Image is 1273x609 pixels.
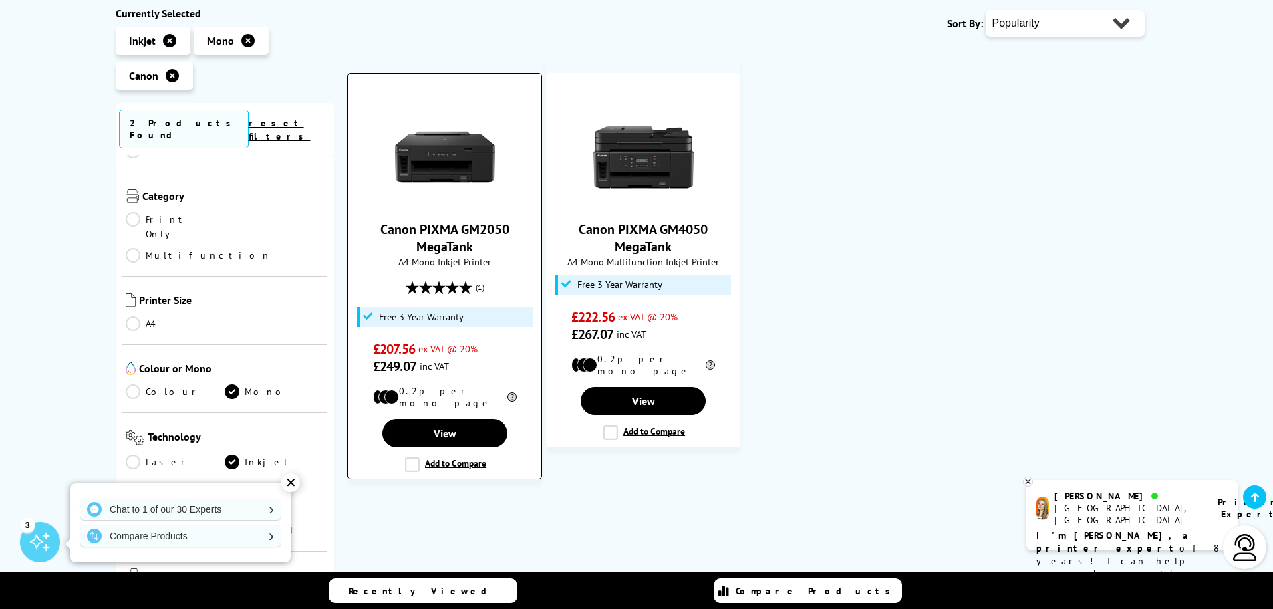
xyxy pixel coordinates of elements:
span: A4 Mono Inkjet Printer [355,255,535,268]
img: Canon PIXMA GM4050 MegaTank [593,107,694,207]
img: Technology [126,430,145,445]
a: reset filters [249,117,311,142]
a: A4 [126,316,225,331]
span: Mono [207,34,234,47]
img: Category [126,189,139,203]
a: Canon PIXMA GM2050 MegaTank [380,221,509,255]
img: Colour or Mono [126,362,136,375]
a: Laser [126,455,225,469]
div: ✕ [281,473,300,492]
b: I'm [PERSON_NAME], a printer expert [1036,529,1192,554]
img: amy-livechat.png [1036,497,1049,520]
a: Inkjet [225,455,324,469]
span: 2 Products Found [119,110,249,148]
span: Inkjet [129,34,156,47]
a: Colour [126,384,225,399]
span: £222.56 [571,308,615,326]
img: Printer Size [126,293,136,307]
span: Colour or Mono [139,362,325,378]
span: Recently Viewed [349,585,501,597]
a: Canon PIXMA GM4050 MegaTank [593,197,694,210]
span: Compare Products [736,585,897,597]
span: £207.56 [373,340,415,358]
div: [PERSON_NAME] [1054,490,1201,502]
a: Compare Products [714,578,902,603]
a: Chat to 1 of our 30 Experts [80,499,281,520]
span: inc VAT [617,328,646,340]
span: ex VAT @ 20% [418,342,478,355]
a: Print Only [126,212,225,241]
span: £249.07 [373,358,416,375]
div: [GEOGRAPHIC_DATA], [GEOGRAPHIC_DATA] [1054,502,1201,526]
a: Canon PIXMA GM4050 MegaTank [579,221,708,255]
label: Add to Compare [603,425,685,440]
p: of 8 years! I can help you choose the right product [1036,529,1228,593]
span: A4 Mono Multifunction Inkjet Printer [553,255,733,268]
div: 3 [20,517,35,532]
span: (1) [476,275,484,300]
img: Canon PIXMA GM2050 MegaTank [395,107,495,207]
span: inc VAT [420,360,449,372]
a: View [382,419,507,447]
span: ex VAT @ 20% [618,310,678,323]
span: Connectivity [146,568,325,584]
a: Compare Products [80,525,281,547]
span: Free 3 Year Warranty [577,279,662,290]
li: 0.2p per mono page [571,353,715,377]
span: Canon [129,69,158,82]
a: Recently Viewed [329,578,517,603]
span: Category [142,189,325,205]
img: Connectivity [126,568,142,582]
a: Mono [225,384,324,399]
label: Add to Compare [405,457,486,472]
span: Printer Size [139,293,325,310]
img: user-headset-light.svg [1232,534,1258,561]
a: Canon PIXMA GM2050 MegaTank [395,197,495,210]
span: Free 3 Year Warranty [379,312,464,322]
span: Sort By: [947,17,983,30]
span: £267.07 [571,326,613,343]
a: Multifunction [126,248,271,263]
span: Technology [148,430,324,448]
div: Currently Selected [116,7,335,20]
li: 0.2p per mono page [373,385,517,409]
a: View [581,387,705,415]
